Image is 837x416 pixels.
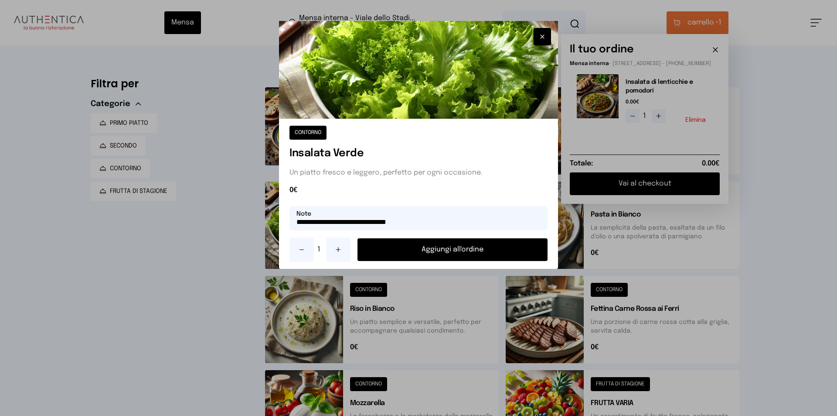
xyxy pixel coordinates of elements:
[289,168,548,178] p: Un piatto fresco e leggero, perfetto per ogni occasione.
[289,185,548,196] span: 0€
[317,244,323,255] span: 1
[289,147,548,161] h1: Insalata Verde
[289,126,327,140] button: CONTORNO
[279,21,558,119] img: Insalata Verde
[357,238,548,261] button: Aggiungi all'ordine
